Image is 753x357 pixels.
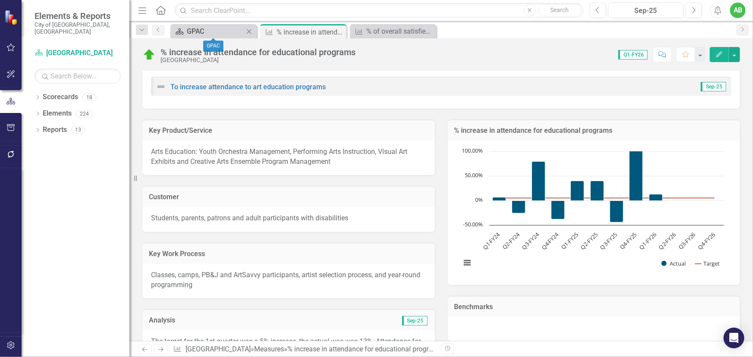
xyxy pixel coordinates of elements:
[559,231,580,251] text: Q1-FY25
[497,196,716,200] g: Target, series 2 of 2. Line with 12 data points.
[43,125,67,135] a: Reports
[457,147,728,276] svg: Interactive chart
[151,147,426,167] p: Arts Education: Youth Orchestra Management, Performing Arts Instruction, Visual Art Exhibits and ...
[277,27,344,38] div: % increase in attendance for educational programs
[475,196,483,204] text: 0%
[151,213,426,223] p: Students, parents, patrons and adult participants with disabilities
[532,161,545,200] path: Q3-FY24, 79. Actual.
[254,345,284,353] a: Measures
[520,230,541,251] text: Q3-FY24
[637,231,658,251] text: Q1-FY26
[35,69,121,84] input: Search Below...
[35,21,121,35] small: City of [GEOGRAPHIC_DATA], [GEOGRAPHIC_DATA]
[590,181,604,200] path: Q2-FY25, 40. Actual.
[539,230,560,251] text: Q4-FY24
[186,345,251,353] a: [GEOGRAPHIC_DATA]
[610,200,623,222] path: Q3-FY25, -44. Actual.
[465,171,483,179] text: 50.00%
[550,6,569,13] span: Search
[618,231,638,251] text: Q4-FY25
[457,147,732,276] div: Chart. Highcharts interactive chart.
[142,48,156,62] img: On Target
[43,92,78,102] a: Scorecards
[618,50,648,60] span: Q1-FY26
[151,270,426,290] p: Classes, camps, PB&J and ArtSavvy participants, artist selection process, and year-round programming
[187,26,244,37] div: GPAC
[629,23,643,200] path: Q4-FY25, 360. Actual.
[608,3,684,18] button: Sep-25
[170,83,326,91] a: To increase attendance to art education programs
[173,344,435,354] div: » »
[462,147,483,154] text: 100.00%
[76,110,93,117] div: 224
[461,257,473,269] button: View chart menu, Chart
[463,220,483,228] text: -50.00%
[161,57,356,63] div: [GEOGRAPHIC_DATA]
[149,250,428,258] h3: Key Work Process
[454,303,734,311] h3: Benchmarks
[149,193,428,201] h3: Customer
[4,10,19,25] img: ClearPoint Strategy
[402,316,428,326] span: Sep-25
[696,231,716,251] text: Q4-FY26
[366,26,434,37] div: % of overall satisfied contributors
[551,200,564,219] path: Q4-FY24, -38. Actual.
[175,3,583,18] input: Search ClearPoint...
[161,47,356,57] div: % increase in attendance for educational programs
[481,230,501,251] text: Q1-FY24
[71,126,85,134] div: 13
[287,345,442,353] div: % increase in attendance for educational programs
[35,11,121,21] span: Elements & Reports
[454,127,734,135] h3: % increase in attendance for educational programs
[352,26,434,37] a: % of overall satisfied contributors
[43,109,72,119] a: Elements
[570,181,584,200] path: Q1-FY25, 40. Actual.
[579,231,599,251] text: Q2-FY25
[677,231,697,251] text: Q3-FY26
[149,127,428,135] h3: Key Product/Service
[35,48,121,58] a: [GEOGRAPHIC_DATA]
[730,3,746,18] button: AB
[492,197,506,200] path: Q1-FY24, 6.65. Actual.
[598,231,618,251] text: Q3-FY25
[82,94,96,101] div: 18
[649,194,662,200] path: Q1-FY26, 13. Actual.
[149,316,289,324] h3: Analysis
[501,230,521,251] text: Q2-FY24
[173,26,244,37] a: GPAC
[203,41,224,52] div: GPAC
[611,6,681,16] div: Sep-25
[512,200,525,213] path: Q2-FY24, -26. Actual.
[657,231,677,251] text: Q2-FY26
[662,260,686,267] button: Show Actual
[701,82,726,91] span: Sep-25
[156,81,166,92] img: Not Defined
[538,4,581,16] button: Search
[695,260,720,267] button: Show Target
[724,328,744,348] div: Open Intercom Messenger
